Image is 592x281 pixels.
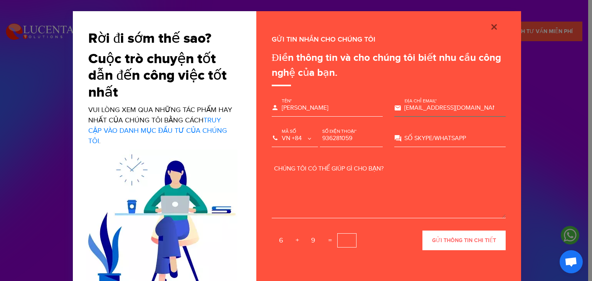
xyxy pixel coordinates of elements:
font: Điền thông tin và cho chúng tôi biết nhu cầu công nghệ của bạn. [272,52,501,79]
img: cross_icon.png [489,22,499,32]
font: . [99,137,101,145]
font: gửi thông tin chi tiết [432,237,496,244]
font: Rời đi sớm thế sao? [88,30,211,47]
font: Cuộc trò chuyện tốt dẫn đến công việc tốt nhất [88,50,227,100]
font: + [296,236,299,244]
font: Vui lòng xem qua những tác phẩm hay nhất của chúng tôi bằng cách [88,106,232,124]
div: Mở cuộc trò chuyện [560,250,583,273]
font: = [328,236,332,244]
button: Đóng [483,21,506,32]
font: GỬI TIN NHẮN CHO CHÚNG TÔI [272,35,375,43]
button: gửi thông tin chi tiết [422,231,506,250]
a: truy cập vào Danh mục đầu tư của chúng tôi [88,116,227,145]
